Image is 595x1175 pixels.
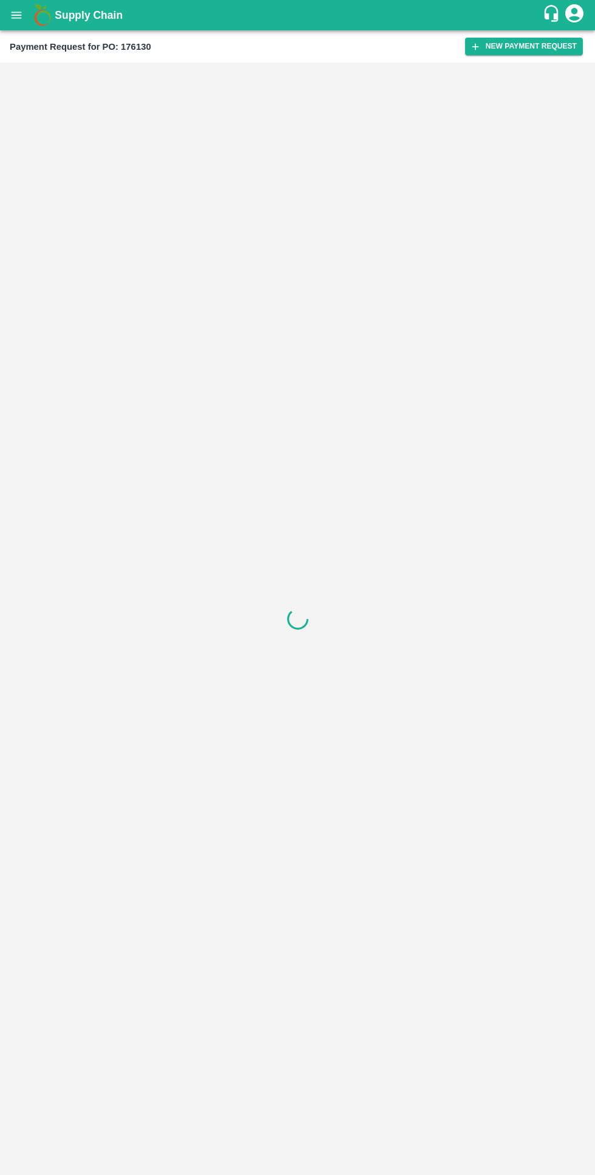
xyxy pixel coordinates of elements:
[10,42,151,52] b: Payment Request for PO: 176130
[563,2,585,28] div: account of current user
[55,9,123,21] b: Supply Chain
[465,38,583,55] button: New Payment Request
[542,4,563,26] div: customer-support
[2,1,30,29] button: open drawer
[55,7,542,24] a: Supply Chain
[30,3,55,27] img: logo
